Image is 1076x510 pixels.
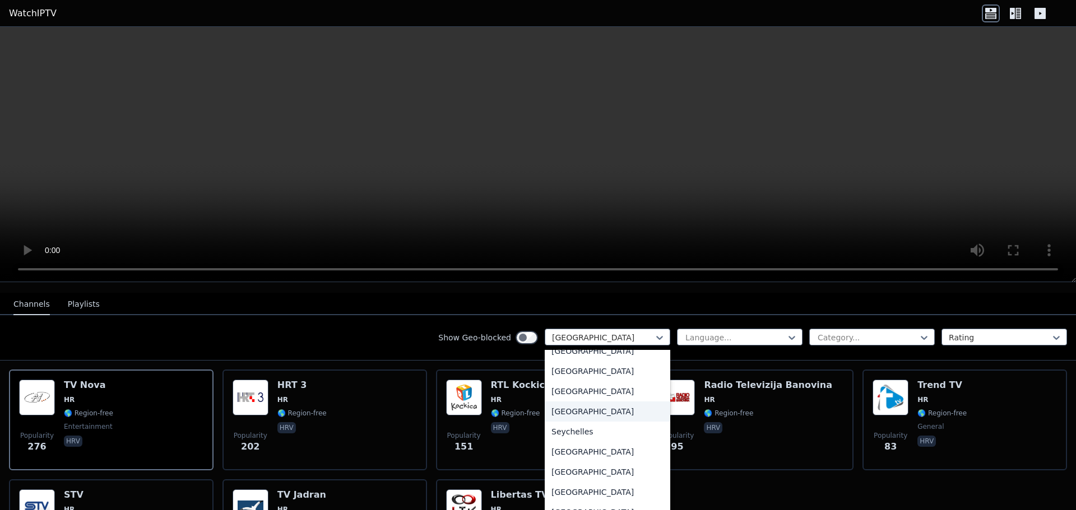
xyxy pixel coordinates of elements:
div: [GEOGRAPHIC_DATA] [545,341,670,361]
p: hrv [491,422,509,433]
div: Seychelles [545,422,670,442]
span: Popularity [660,431,694,440]
h6: HRT 3 [277,380,327,391]
span: 🌎 Region-free [277,409,327,418]
span: Popularity [874,431,907,440]
span: 🌎 Region-free [917,409,967,418]
p: hrv [277,422,296,433]
div: [GEOGRAPHIC_DATA] [545,401,670,422]
h6: Radio Televizija Banovina [704,380,832,391]
span: 95 [671,440,683,453]
img: HRT 3 [233,380,268,415]
a: WatchIPTV [9,7,57,20]
img: Radio Televizija Banovina [659,380,695,415]
span: Popularity [234,431,267,440]
div: [GEOGRAPHIC_DATA] [545,361,670,381]
span: entertainment [64,422,113,431]
p: hrv [704,422,722,433]
span: HR [704,395,715,404]
span: Popularity [447,431,481,440]
span: 202 [241,440,259,453]
span: 83 [884,440,897,453]
h6: STV [64,489,113,500]
h6: TV Nova [64,380,113,391]
p: hrv [64,436,82,447]
span: 151 [454,440,473,453]
div: [GEOGRAPHIC_DATA] [545,381,670,401]
span: HR [491,395,502,404]
span: HR [64,395,75,404]
label: Show Geo-blocked [438,332,511,343]
span: general [917,422,944,431]
span: HR [277,395,288,404]
span: 🌎 Region-free [704,409,753,418]
button: Channels [13,294,50,315]
h6: RTL Kockica [491,380,551,391]
button: Playlists [68,294,100,315]
div: [GEOGRAPHIC_DATA] [545,462,670,482]
h6: TV Jadran [277,489,327,500]
span: 🌎 Region-free [64,409,113,418]
span: Popularity [20,431,54,440]
h6: Libertas TV [491,489,549,500]
div: [GEOGRAPHIC_DATA] [545,482,670,502]
img: TV Nova [19,380,55,415]
span: 276 [27,440,46,453]
span: 🌎 Region-free [491,409,540,418]
p: hrv [917,436,936,447]
span: HR [917,395,928,404]
div: [GEOGRAPHIC_DATA] [545,442,670,462]
img: Trend TV [873,380,908,415]
h6: Trend TV [917,380,967,391]
img: RTL Kockica [446,380,482,415]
